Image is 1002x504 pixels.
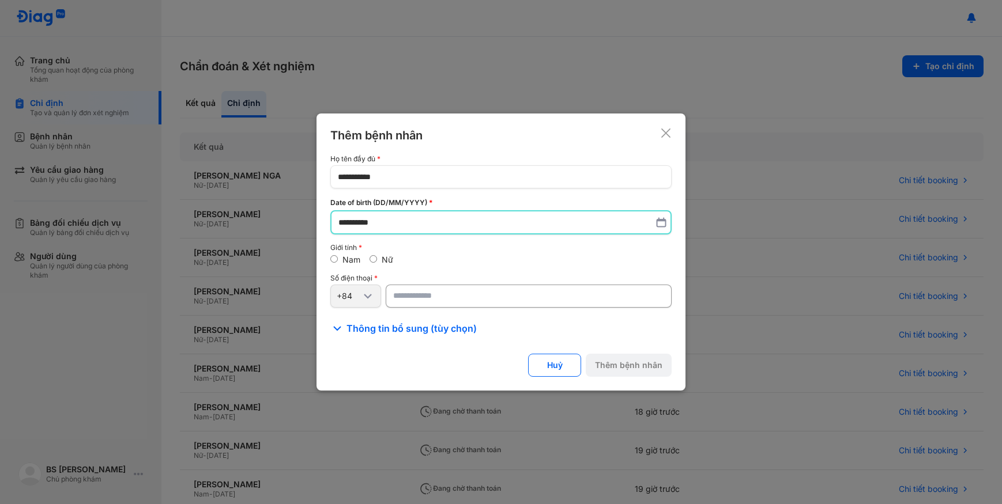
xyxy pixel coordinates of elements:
label: Nam [342,255,360,264]
div: +84 [337,291,361,301]
div: Thêm bệnh nhân [330,127,423,143]
span: Thông tin bổ sung (tùy chọn) [346,321,477,335]
div: Số điện thoại [330,274,672,282]
button: Huỷ [528,354,581,377]
div: Giới tính [330,244,672,252]
button: Thêm bệnh nhân [586,354,672,377]
div: Date of birth (DD/MM/YYYY) [330,198,672,208]
div: Họ tên đầy đủ [330,155,672,163]
label: Nữ [382,255,393,264]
